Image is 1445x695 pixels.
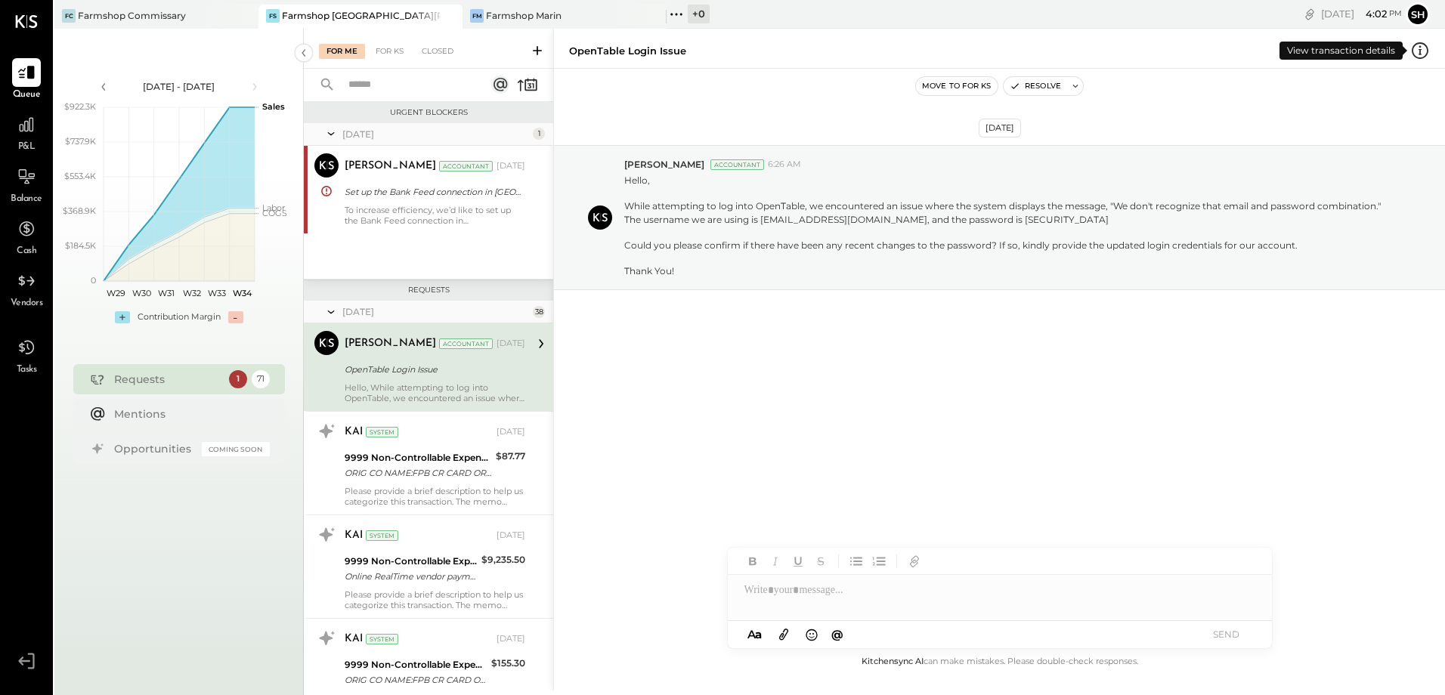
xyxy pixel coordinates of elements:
div: Requests [311,285,546,295]
div: System [366,427,398,437]
div: Online RealTime vendor payment 11166326053 Payment Id REFERENCE#: 1166326053RX to [PERSON_NAME] 3457 [345,569,477,584]
text: $368.9K [63,205,96,216]
text: $553.4K [64,171,96,181]
div: + 0 [688,5,710,23]
div: + [115,311,130,323]
div: - [228,311,243,323]
text: $922.3K [64,101,96,112]
div: 9999 Non-Controllable Expenses:Property Expenses:To Be Classified P&L [345,657,487,672]
div: [DATE] [497,426,525,438]
div: Farmshop Commissary [78,9,186,22]
div: [PERSON_NAME] [345,159,436,174]
button: Resolve [1004,77,1067,95]
button: Unordered List [846,551,866,571]
text: $737.9K [65,136,96,147]
div: ORIG CO NAME:FPB CR CARD ORIG ID:3411894456 DESC DATE:032325 CO ENTRY DESCR:INTERNET SEC:WEB TRAC... [345,465,491,480]
div: [DATE] [497,530,525,542]
div: [DATE] [497,338,525,350]
div: Mentions [114,406,262,422]
span: @ [831,627,843,641]
a: Vendors [1,267,52,310]
div: $9,235.50 [481,552,525,567]
div: Accountant [710,159,764,170]
div: For KS [368,44,411,59]
button: @ [827,625,848,644]
div: Farmshop Marin [486,9,562,22]
button: Ordered List [869,551,889,571]
div: Please provide a brief description to help us categorize this transaction. The memo might be help... [345,589,525,610]
div: copy link [1302,6,1317,22]
div: [DATE] [497,633,525,645]
text: W33 [208,288,226,298]
div: 38 [533,306,545,318]
div: Coming Soon [202,442,270,456]
a: P&L [1,110,52,154]
div: Please provide a brief description to help us categorize this transaction. The memo might be help... [345,486,525,507]
div: Set up the Bank Feed connection in [GEOGRAPHIC_DATA] [345,184,521,199]
span: P&L [18,141,36,154]
div: [PERSON_NAME] [345,336,436,351]
div: System [366,634,398,644]
button: Move to for ks [916,77,998,95]
text: W34 [232,288,252,298]
span: [PERSON_NAME] [624,158,704,171]
button: Aa [743,626,767,643]
div: Contribution Margin [138,311,221,323]
text: W29 [107,288,125,298]
span: Cash [17,245,36,258]
div: Hello, While attempting to log into OpenTable, we encountered an issue where the system displays ... [345,382,525,403]
a: Tasks [1,333,52,377]
button: Italic [766,551,785,571]
span: Queue [13,88,41,102]
div: FC [62,9,76,23]
div: KAI [345,528,363,543]
div: Closed [414,44,461,59]
div: 71 [252,370,270,388]
div: For Me [319,44,365,59]
div: ORIG CO NAME:FPB CR CARD ORIG ID:3411894456 DESC DATE:030625 CO ENTRY DESCR:INTERNET SEC:WEB TRAC... [345,672,487,687]
div: FS [266,9,280,23]
a: Cash [1,215,52,258]
div: Urgent Blockers [311,107,546,118]
button: Strikethrough [811,551,831,571]
div: 1 [533,128,545,140]
div: Opportunities [114,441,194,456]
p: Hello, While attempting to log into OpenTable, we encountered an issue where the system displays ... [624,174,1393,277]
text: COGS [262,208,287,218]
span: Vendors [11,297,43,310]
span: Balance [11,193,42,206]
div: [DATE] [979,119,1021,137]
div: KAI [345,632,363,647]
div: 1 [229,370,247,388]
span: 6:26 AM [768,159,801,171]
text: $184.5K [65,240,96,251]
div: $87.77 [496,449,525,464]
div: [DATE] [1321,7,1402,21]
text: Sales [262,101,285,112]
a: Balance [1,162,52,206]
div: System [366,530,398,541]
button: Add URL [905,551,924,571]
div: $155.30 [491,656,525,671]
button: sh [1406,2,1430,26]
div: [DATE] [497,160,525,172]
text: W32 [182,288,200,298]
button: Underline [788,551,808,571]
div: View transaction details [1279,42,1403,60]
div: [DATE] [342,128,529,141]
span: Tasks [17,363,37,377]
div: To increase efficiency, we’d like to set up the Bank Feed connection in [GEOGRAPHIC_DATA]. Please... [345,205,525,226]
div: 9999 Non-Controllable Expenses:Property Expenses:To Be Classified P&L [345,554,477,569]
div: OpenTable Login Issue [569,44,686,58]
div: 9999 Non-Controllable Expenses:Property Expenses:To Be Classified P&L [345,450,491,465]
div: Farmshop [GEOGRAPHIC_DATA][PERSON_NAME] [282,9,440,22]
button: SEND [1196,624,1257,644]
span: a [755,627,762,641]
div: OpenTable Login Issue [345,362,521,377]
div: [DATE] - [DATE] [115,80,243,93]
a: Queue [1,58,52,102]
text: Labor [262,202,285,213]
div: FM [470,9,484,23]
div: Accountant [439,338,493,349]
div: Accountant [439,161,493,171]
